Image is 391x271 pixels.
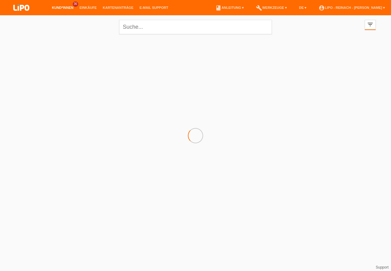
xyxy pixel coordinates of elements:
[137,6,171,9] a: E-Mail Support
[316,6,388,9] a: account_circleLIPO - Reinach - [PERSON_NAME] ▾
[296,6,309,9] a: DE ▾
[215,5,221,11] i: book
[119,20,272,34] input: Suche...
[319,5,325,11] i: account_circle
[376,265,389,269] a: Support
[253,6,290,9] a: buildWerkzeuge ▾
[49,6,76,9] a: Kund*innen
[100,6,137,9] a: Kartenanträge
[212,6,247,9] a: bookAnleitung ▾
[76,6,100,9] a: Einkäufe
[6,13,37,17] a: LIPO pay
[73,2,78,7] span: 36
[256,5,262,11] i: build
[367,21,374,28] i: filter_list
